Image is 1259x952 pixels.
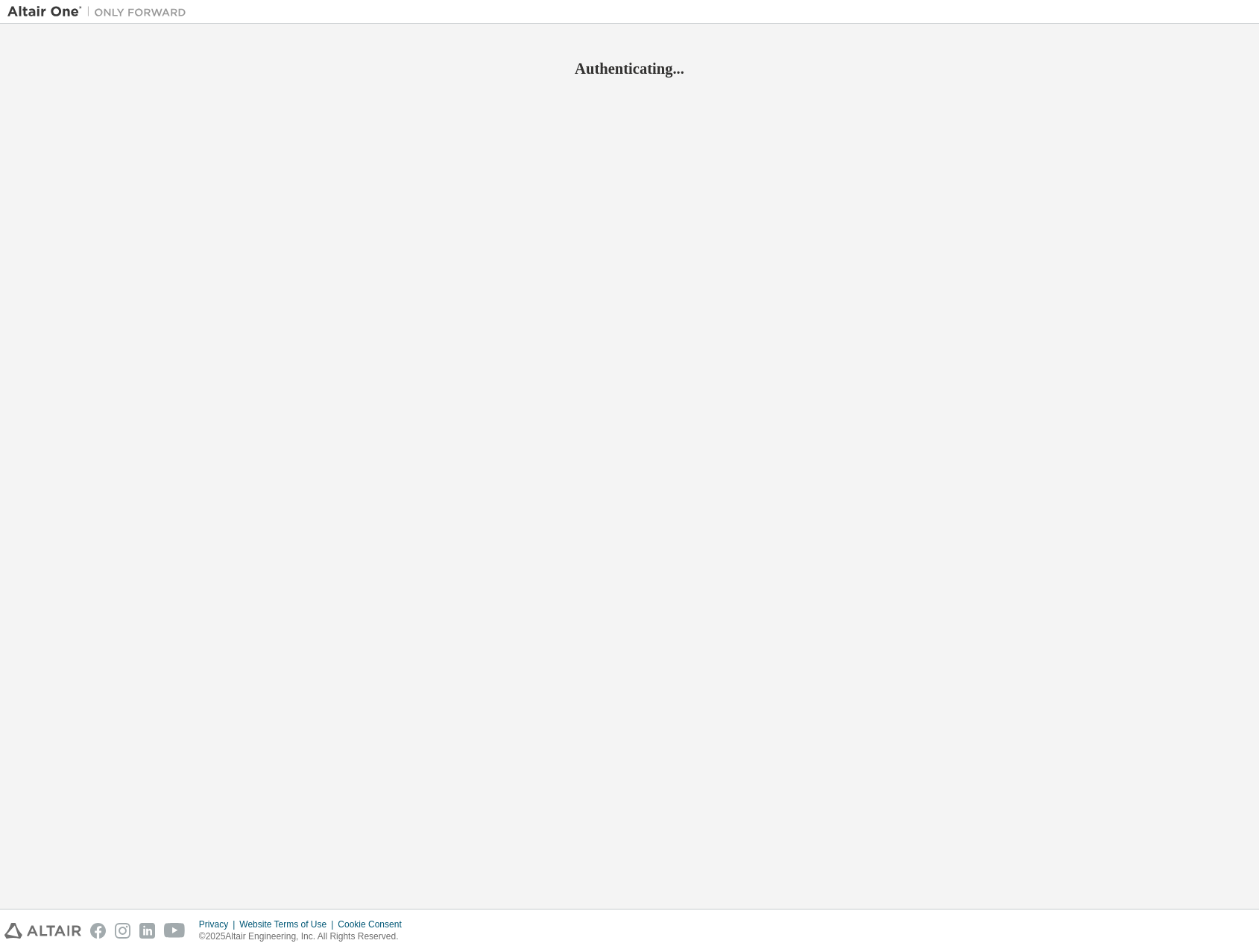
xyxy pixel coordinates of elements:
img: facebook.svg [90,923,106,939]
img: altair_logo.svg [4,923,81,939]
img: Altair One [7,4,194,19]
h2: Authenticating... [7,59,1252,78]
img: instagram.svg [115,923,130,939]
img: youtube.svg [164,923,186,939]
p: © 2025 Altair Engineering, Inc. All Rights Reserved. [199,930,411,943]
div: Privacy [199,918,239,930]
div: Website Terms of Use [239,918,338,930]
img: linkedin.svg [139,923,155,939]
div: Cookie Consent [338,918,410,930]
